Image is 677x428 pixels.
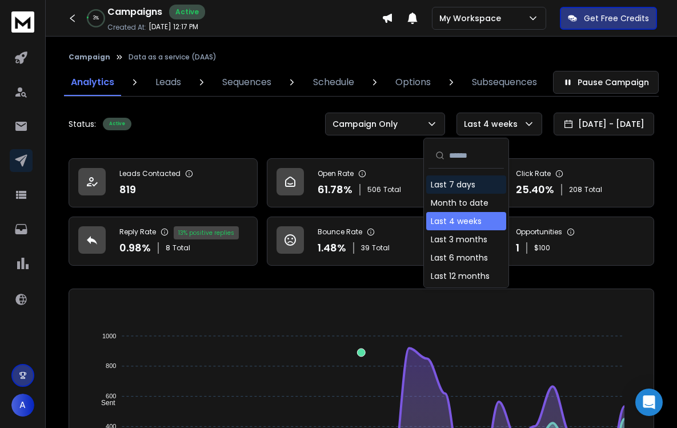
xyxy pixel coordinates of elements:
[383,185,401,194] span: Total
[11,11,34,33] img: logo
[560,7,657,30] button: Get Free Credits
[107,5,162,19] h1: Campaigns
[431,197,488,209] div: Month to date
[149,69,188,96] a: Leads
[584,185,602,194] span: Total
[367,185,381,194] span: 506
[93,15,99,22] p: 3 %
[465,69,544,96] a: Subsequences
[119,240,151,256] p: 0.98 %
[106,363,116,370] tspan: 800
[267,158,456,207] a: Open Rate61.78%506Total
[222,75,271,89] p: Sequences
[119,169,181,178] p: Leads Contacted
[69,118,96,130] p: Status:
[69,158,258,207] a: Leads Contacted819
[11,394,34,417] button: A
[553,71,659,94] button: Pause Campaign
[516,227,562,237] p: Opportunities
[318,169,354,178] p: Open Rate
[465,217,654,266] a: Opportunities1$100
[372,243,390,253] span: Total
[215,69,278,96] a: Sequences
[388,69,438,96] a: Options
[361,243,370,253] span: 39
[119,227,156,237] p: Reply Rate
[431,252,488,263] div: Last 6 months
[431,270,490,282] div: Last 12 months
[431,179,475,190] div: Last 7 days
[465,158,654,207] a: Click Rate25.40%208Total
[439,13,506,24] p: My Workspace
[584,13,649,24] p: Get Free Credits
[174,226,239,239] div: 13 % positive replies
[107,23,146,32] p: Created At:
[119,182,136,198] p: 819
[102,333,116,339] tspan: 1000
[516,182,554,198] p: 25.40 %
[534,243,550,253] p: $ 100
[431,234,487,245] div: Last 3 months
[464,118,522,130] p: Last 4 weeks
[306,69,361,96] a: Schedule
[149,22,198,31] p: [DATE] 12:17 PM
[431,215,482,227] div: Last 4 weeks
[516,169,551,178] p: Click Rate
[166,243,170,253] span: 8
[69,217,258,266] a: Reply Rate0.98%8Total13% positive replies
[333,118,402,130] p: Campaign Only
[635,389,663,416] div: Open Intercom Messenger
[69,53,110,62] button: Campaign
[173,243,190,253] span: Total
[267,217,456,266] a: Bounce Rate1.48%39Total
[129,53,217,62] p: Data as a service (DAAS)
[106,393,116,399] tspan: 600
[169,5,205,19] div: Active
[395,75,431,89] p: Options
[155,75,181,89] p: Leads
[569,185,582,194] span: 208
[318,182,352,198] p: 61.78 %
[554,113,654,135] button: [DATE] - [DATE]
[318,227,362,237] p: Bounce Rate
[103,118,131,130] div: Active
[93,399,115,407] span: Sent
[313,75,354,89] p: Schedule
[516,240,519,256] p: 1
[472,75,537,89] p: Subsequences
[64,69,121,96] a: Analytics
[71,75,114,89] p: Analytics
[318,240,346,256] p: 1.48 %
